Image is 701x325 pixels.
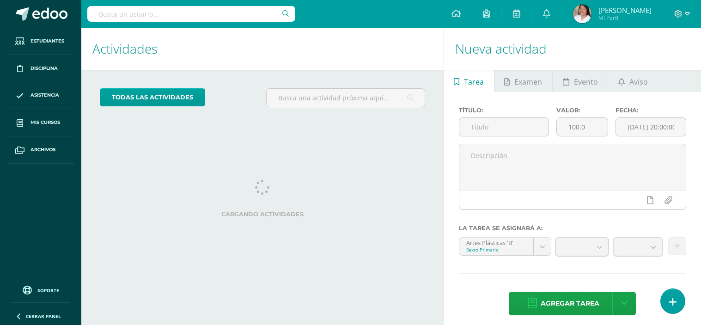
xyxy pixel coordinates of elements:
span: Evento [574,71,598,93]
input: Busca una actividad próxima aquí... [267,89,425,107]
div: Sexto Primaria [466,246,527,253]
span: Mis cursos [30,119,60,126]
span: Archivos [30,146,55,153]
a: Asistencia [7,82,74,110]
span: Agregar tarea [541,292,599,315]
label: Valor: [556,107,608,114]
label: Fecha: [616,107,686,114]
img: 07e4e8fe95e241eabf153701a18b921b.png [573,5,591,23]
input: Fecha de entrega [616,118,686,136]
span: Estudiantes [30,37,64,45]
input: Título [459,118,549,136]
label: Cargando actividades [100,211,425,218]
a: Disciplina [7,55,74,82]
label: La tarea se asignará a: [459,225,686,232]
a: Artes Plásticas 'B'Sexto Primaria [459,238,551,255]
span: Mi Perfil [598,14,652,22]
span: [PERSON_NAME] [598,6,652,15]
span: Tarea [464,71,484,93]
a: Estudiantes [7,28,74,55]
span: Soporte [37,287,59,294]
a: Examen [494,70,552,92]
div: Artes Plásticas 'B' [466,238,527,246]
a: Aviso [608,70,658,92]
span: Asistencia [30,92,59,99]
a: todas las Actividades [100,88,205,106]
a: Soporte [11,283,70,296]
span: Cerrar panel [26,313,61,319]
input: Busca un usuario... [87,6,295,22]
a: Mis cursos [7,109,74,136]
a: Tarea [444,70,494,92]
h1: Actividades [92,28,433,70]
h1: Nueva actividad [455,28,690,70]
a: Evento [553,70,608,92]
input: Puntos máximos [557,118,607,136]
span: Examen [514,71,542,93]
span: Aviso [629,71,648,93]
a: Archivos [7,136,74,164]
label: Título: [459,107,549,114]
span: Disciplina [30,65,58,72]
